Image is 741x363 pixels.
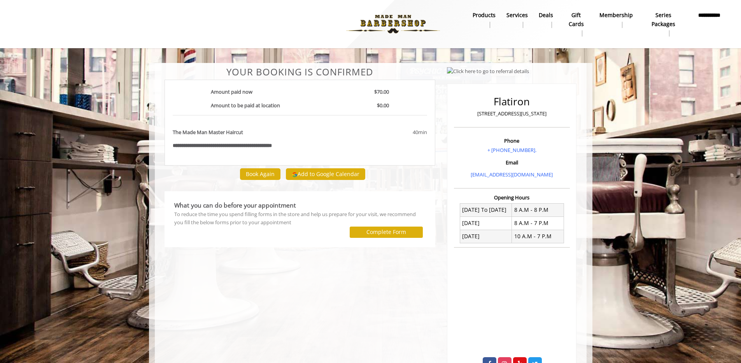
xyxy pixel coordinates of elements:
b: Services [506,11,528,19]
td: 10 A.M - 7 P.M [512,230,564,243]
a: Gift cardsgift cards [559,10,594,38]
center: Your Booking is confirmed [165,67,436,77]
h3: Email [456,160,568,165]
h3: Phone [456,138,568,143]
b: Amount to be paid at location [211,102,280,109]
td: 8 A.M - 7 P.M [512,216,564,230]
img: Made Man Barbershop logo [340,3,447,45]
b: Series packages [644,11,683,28]
a: Series packagesSeries packages [638,10,688,38]
b: gift cards [564,11,589,28]
h2: Flatiron [456,96,568,107]
a: [EMAIL_ADDRESS][DOMAIN_NAME] [471,171,553,178]
a: + [PHONE_NUMBER]. [487,147,536,154]
a: ServicesServices [501,10,533,30]
b: What you can do before your appointment [174,201,296,209]
b: products [473,11,496,19]
td: [DATE] To [DATE] [460,203,512,216]
a: MembershipMembership [594,10,638,30]
label: Complete Form [366,229,406,235]
img: Click here to go to referral details [447,67,529,75]
b: $70.00 [374,88,389,95]
p: [STREET_ADDRESS][US_STATE] [456,110,568,118]
div: 40min [350,128,427,136]
td: [DATE] [460,216,512,230]
button: Book Again [240,168,280,180]
td: 8 A.M - 8 P.M [512,203,564,216]
div: To reduce the time you spend filling forms in the store and help us prepare for your visit, we re... [174,210,426,227]
h3: Opening Hours [454,195,570,200]
b: The Made Man Master Haircut [173,128,243,136]
b: $0.00 [377,102,389,109]
button: Complete Form [350,227,423,238]
td: [DATE] [460,230,512,243]
a: Productsproducts [467,10,501,30]
b: Deals [539,11,553,19]
b: Membership [599,11,633,19]
a: DealsDeals [533,10,559,30]
b: Amount paid now [211,88,252,95]
button: Add to Google Calendar [286,168,365,180]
